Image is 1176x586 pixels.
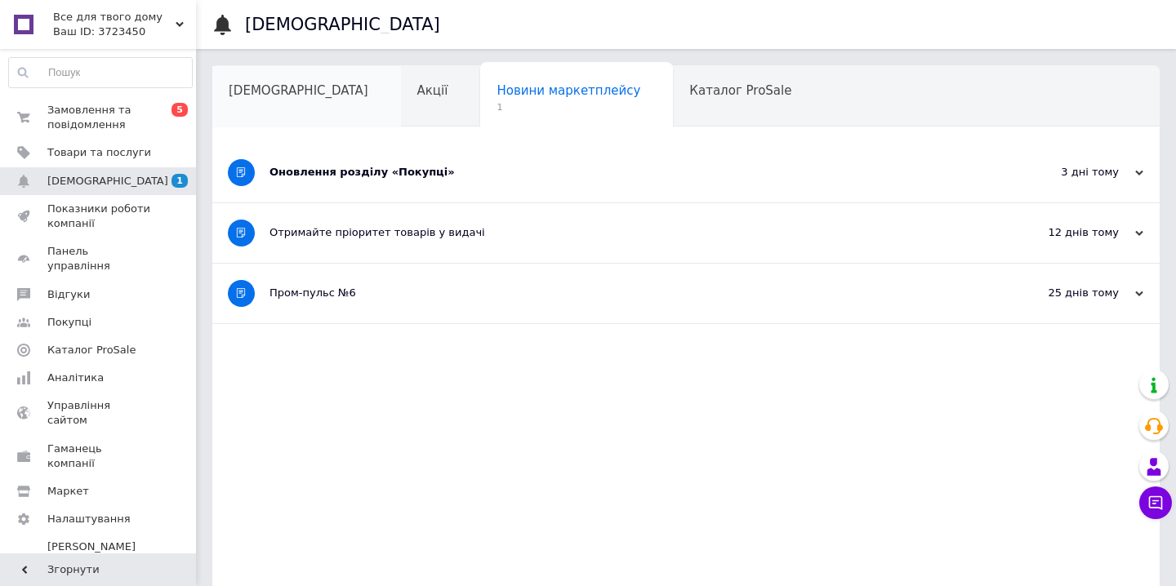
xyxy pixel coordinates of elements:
div: Пром-пульс №6 [269,286,980,300]
span: Новини маркетплейсу [497,83,640,98]
span: Покупці [47,315,91,330]
div: 3 дні тому [980,165,1143,180]
div: Оновлення розділу «Покупці» [269,165,980,180]
span: Товари та послуги [47,145,151,160]
span: Каталог ProSale [47,343,136,357]
span: Гаманець компанії [47,442,151,471]
span: Відгуки [47,287,90,302]
span: Все для твого дому [53,10,176,24]
span: 5 [171,103,188,117]
h1: [DEMOGRAPHIC_DATA] [245,15,440,34]
span: [PERSON_NAME] та рахунки [47,539,151,584]
span: [DEMOGRAPHIC_DATA] [47,174,168,189]
span: Каталог ProSale [689,83,791,98]
div: 25 днів тому [980,286,1143,300]
span: Панель управління [47,244,151,273]
div: 12 днів тому [980,225,1143,240]
span: Замовлення та повідомлення [47,103,151,132]
span: Налаштування [47,512,131,526]
input: Пошук [9,58,192,87]
span: Маркет [47,484,89,499]
div: Ваш ID: 3723450 [53,24,196,39]
span: 1 [497,101,640,113]
span: Управління сайтом [47,398,151,428]
span: [DEMOGRAPHIC_DATA] [229,83,368,98]
div: Отримайте пріоритет товарів у видачі [269,225,980,240]
span: Акції [417,83,448,98]
span: Показники роботи компанії [47,202,151,231]
span: 1 [171,174,188,188]
button: Чат з покупцем [1139,486,1172,519]
span: Аналітика [47,371,104,385]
